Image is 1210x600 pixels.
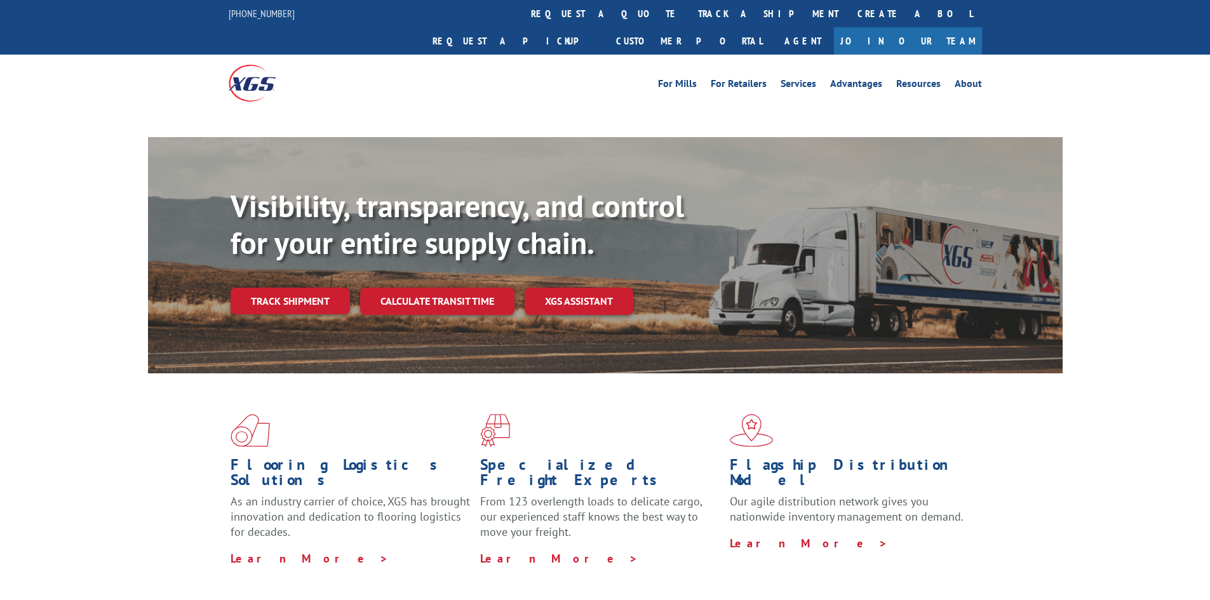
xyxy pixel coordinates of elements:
a: Advantages [830,79,882,93]
a: For Retailers [711,79,767,93]
a: About [955,79,982,93]
a: Join Our Team [834,27,982,55]
a: Track shipment [231,288,350,314]
a: Resources [896,79,941,93]
h1: Specialized Freight Experts [480,457,720,494]
a: Request a pickup [423,27,607,55]
h1: Flagship Distribution Model [730,457,970,494]
span: As an industry carrier of choice, XGS has brought innovation and dedication to flooring logistics... [231,494,470,539]
p: From 123 overlength loads to delicate cargo, our experienced staff knows the best way to move you... [480,494,720,550]
a: Learn More > [231,551,389,566]
a: [PHONE_NUMBER] [229,7,295,20]
a: Agent [772,27,834,55]
a: Customer Portal [607,27,772,55]
h1: Flooring Logistics Solutions [231,457,471,494]
img: xgs-icon-focused-on-flooring-red [480,414,510,447]
a: Services [781,79,816,93]
a: Learn More > [730,536,888,550]
a: Learn More > [480,551,638,566]
b: Visibility, transparency, and control for your entire supply chain. [231,186,684,262]
img: xgs-icon-flagship-distribution-model-red [730,414,774,447]
a: For Mills [658,79,697,93]
span: Our agile distribution network gives you nationwide inventory management on demand. [730,494,964,524]
a: XGS ASSISTANT [525,288,633,315]
a: Calculate transit time [360,288,514,315]
img: xgs-icon-total-supply-chain-intelligence-red [231,414,270,447]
